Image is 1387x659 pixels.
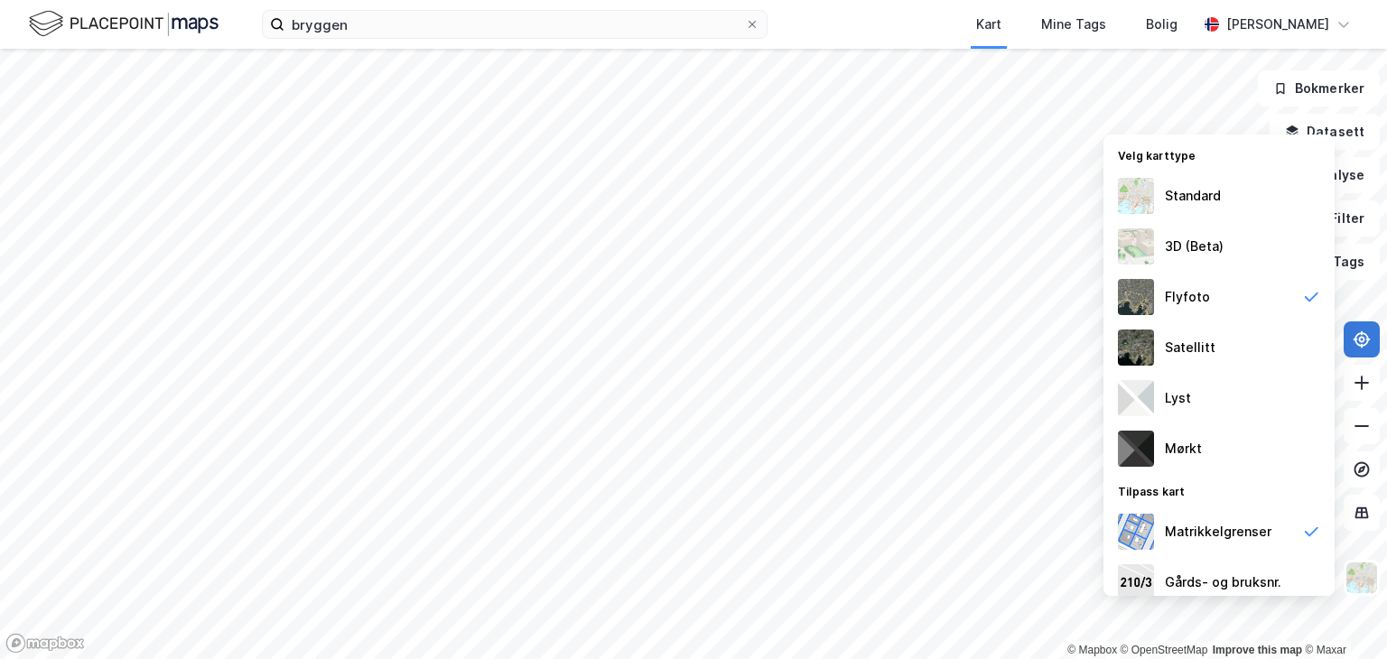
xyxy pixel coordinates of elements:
div: Matrikkelgrenser [1165,521,1271,543]
div: Lyst [1165,387,1191,409]
div: Kart [976,14,1001,35]
input: Søk på adresse, matrikkel, gårdeiere, leietakere eller personer [284,11,745,38]
a: Improve this map [1213,644,1302,656]
img: logo.f888ab2527a4732fd821a326f86c7f29.svg [29,8,219,40]
img: Z [1118,228,1154,265]
img: luj3wr1y2y3+OchiMxRmMxRlscgabnMEmZ7DJGWxyBpucwSZnsMkZbHIGm5zBJmewyRlscgabnMEmZ7DJGWxyBpucwSZnsMkZ... [1118,380,1154,416]
div: Flyfoto [1165,286,1210,308]
div: Mørkt [1165,438,1202,459]
button: Tags [1296,244,1380,280]
div: Bolig [1146,14,1178,35]
div: 3D (Beta) [1165,236,1224,257]
div: Velg karttype [1103,138,1335,171]
a: Mapbox [1067,644,1117,656]
button: Bokmerker [1258,70,1380,107]
img: Z [1118,178,1154,214]
iframe: Chat Widget [1297,572,1387,659]
img: nCdM7BzjoCAAAAAElFTkSuQmCC [1118,431,1154,467]
button: Filter [1293,200,1380,237]
img: cadastreKeys.547ab17ec502f5a4ef2b.jpeg [1118,564,1154,600]
a: OpenStreetMap [1121,644,1208,656]
div: Satellitt [1165,337,1215,358]
a: Mapbox homepage [5,633,85,654]
img: cadastreBorders.cfe08de4b5ddd52a10de.jpeg [1118,514,1154,550]
div: Gårds- og bruksnr. [1165,571,1281,593]
div: Kontrollprogram for chat [1297,572,1387,659]
div: Tilpass kart [1103,474,1335,506]
div: Mine Tags [1041,14,1106,35]
div: Standard [1165,185,1221,207]
button: Datasett [1270,114,1380,150]
div: [PERSON_NAME] [1226,14,1329,35]
img: 9k= [1118,329,1154,366]
img: Z [1345,561,1379,595]
img: Z [1118,279,1154,315]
